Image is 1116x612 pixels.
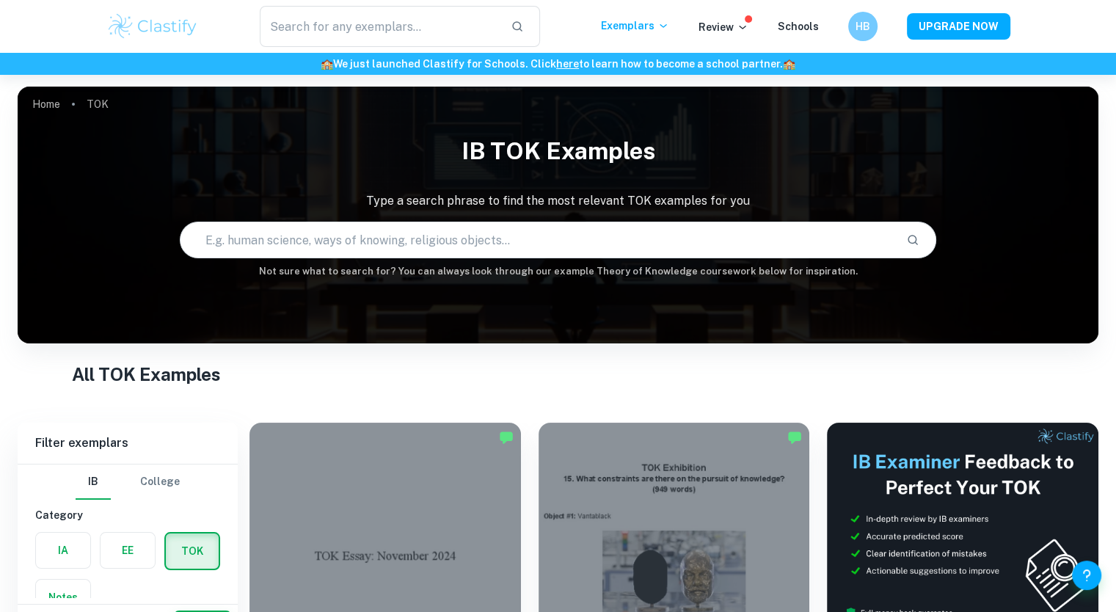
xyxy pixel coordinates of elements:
[321,58,333,70] span: 🏫
[35,507,220,523] h6: Category
[140,465,180,500] button: College
[32,94,60,114] a: Home
[556,58,579,70] a: here
[18,128,1098,175] h1: IB TOK examples
[18,264,1098,279] h6: Not sure what to search for? You can always look through our example Theory of Knowledge coursewo...
[854,18,871,34] h6: HB
[36,533,90,568] button: IA
[180,219,894,261] input: E.g. human science, ways of knowing, religious objects...
[76,465,111,500] button: IB
[907,13,1010,40] button: UPGRADE NOW
[166,533,219,569] button: TOK
[778,21,819,32] a: Schools
[699,19,748,35] p: Review
[900,227,925,252] button: Search
[87,96,109,112] p: TOK
[76,465,180,500] div: Filter type choice
[601,18,669,34] p: Exemplars
[101,533,155,568] button: EE
[3,56,1113,72] h6: We just launched Clastify for Schools. Click to learn how to become a school partner.
[18,192,1098,210] p: Type a search phrase to find the most relevant TOK examples for you
[18,423,238,464] h6: Filter exemplars
[783,58,795,70] span: 🏫
[787,430,802,445] img: Marked
[499,430,514,445] img: Marked
[1072,561,1101,590] button: Help and Feedback
[72,361,1045,387] h1: All TOK Examples
[848,12,878,41] button: HB
[106,12,200,41] img: Clastify logo
[260,6,500,47] input: Search for any exemplars...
